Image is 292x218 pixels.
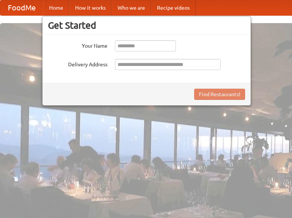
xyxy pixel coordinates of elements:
[48,59,108,68] label: Delivery Address
[48,40,108,50] label: Your Name
[112,0,151,15] a: Who we are
[69,0,112,15] a: How it works
[194,89,245,100] button: Find Restaurants!
[151,0,196,15] a: Recipe videos
[0,0,43,15] a: FoodMe
[43,0,69,15] a: Home
[48,20,245,31] h3: Get Started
